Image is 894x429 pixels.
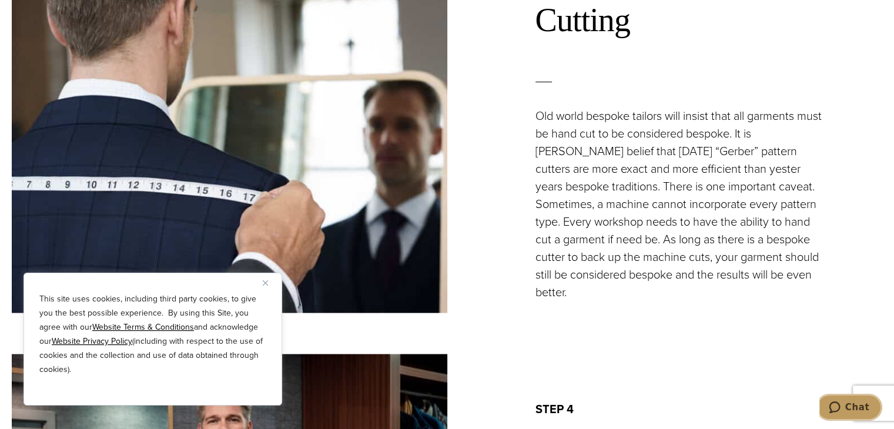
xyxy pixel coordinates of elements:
a: Website Terms & Conditions [92,321,194,333]
a: Website Privacy Policy [52,335,132,347]
iframe: Opens a widget where you can chat to one of our agents [819,394,882,423]
h2: Cutting [535,1,883,40]
button: Close [263,276,277,290]
p: Old world bespoke tailors will insist that all garments must be hand cut to be considered bespoke... [535,106,827,300]
h2: step 4 [535,401,883,416]
img: Close [263,280,268,286]
p: This site uses cookies, including third party cookies, to give you the best possible experience. ... [39,292,266,377]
